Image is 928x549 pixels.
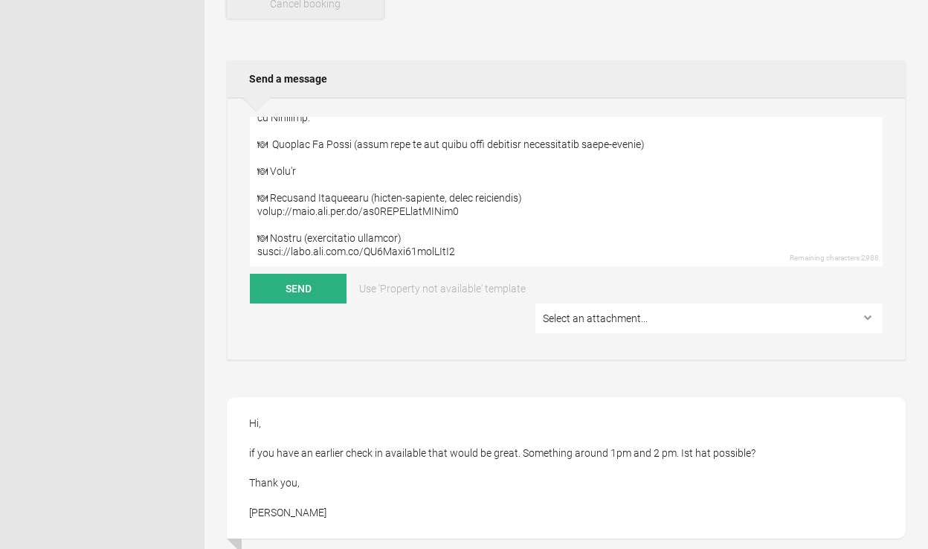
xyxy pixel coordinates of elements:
button: Send [250,274,347,304]
a: Use 'Property not available' template [349,274,536,304]
div: Hi, if you have an earlier check in available that would be great. Something around 1pm and 2 pm.... [227,397,906,539]
h2: Send a message [227,60,906,97]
